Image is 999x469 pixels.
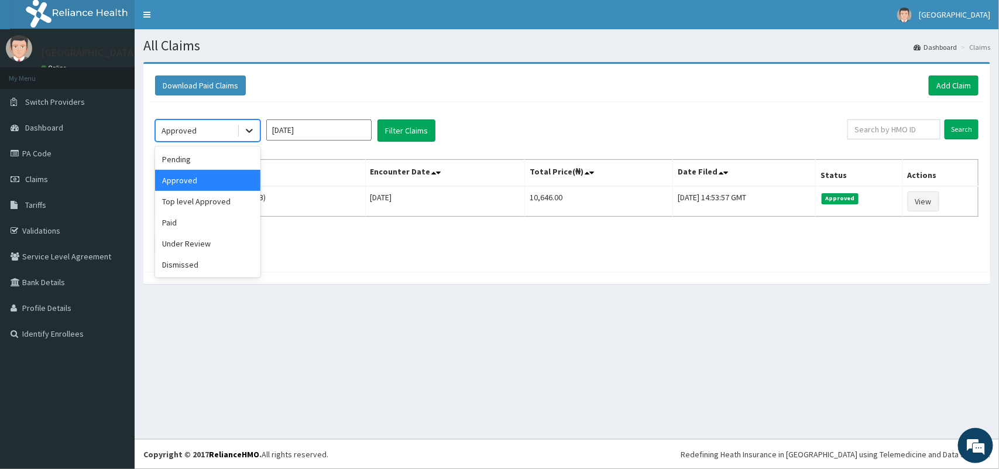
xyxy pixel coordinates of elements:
h1: All Claims [143,38,990,53]
td: 10,646.00 [525,186,673,217]
span: Approved [822,193,859,204]
img: User Image [6,35,32,61]
td: [DATE] [365,186,525,217]
span: Switch Providers [25,97,85,107]
div: Approved [162,125,197,136]
span: [GEOGRAPHIC_DATA] [919,9,990,20]
th: Actions [902,160,978,187]
button: Filter Claims [377,119,435,142]
p: [GEOGRAPHIC_DATA] [41,47,138,58]
a: View [908,191,939,211]
a: RelianceHMO [209,449,259,460]
span: Tariffs [25,200,46,210]
div: Approved [155,170,260,191]
a: Online [41,64,69,72]
li: Claims [958,42,990,52]
th: Total Price(₦) [525,160,673,187]
th: Date Filed [673,160,816,187]
strong: Copyright © 2017 . [143,449,262,460]
input: Search by HMO ID [847,119,940,139]
button: Download Paid Claims [155,76,246,95]
a: Add Claim [929,76,979,95]
th: Status [816,160,902,187]
div: Pending [155,149,260,170]
input: Search [945,119,979,139]
td: [DATE] 14:53:57 GMT [673,186,816,217]
span: Claims [25,174,48,184]
div: Top level Approved [155,191,260,212]
footer: All rights reserved. [135,439,999,469]
div: Under Review [155,233,260,254]
span: Dashboard [25,122,63,133]
img: User Image [897,8,912,22]
a: Dashboard [914,42,957,52]
div: Redefining Heath Insurance in [GEOGRAPHIC_DATA] using Telemedicine and Data Science! [681,449,990,460]
div: Dismissed [155,254,260,275]
input: Select Month and Year [266,119,372,141]
th: Encounter Date [365,160,525,187]
div: Paid [155,212,260,233]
